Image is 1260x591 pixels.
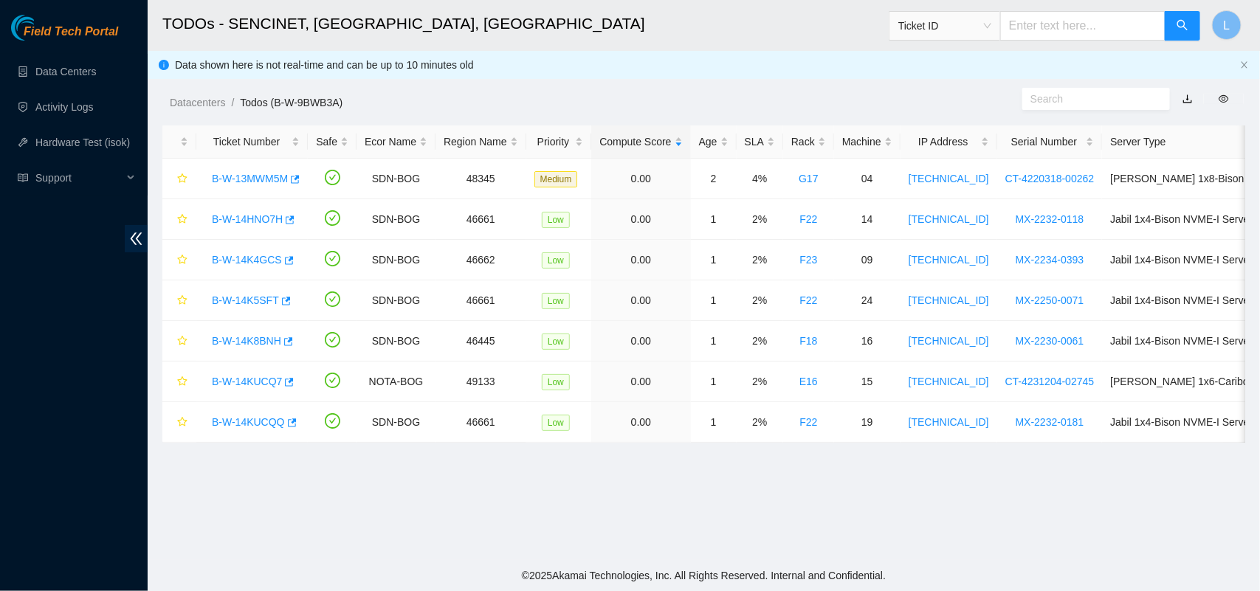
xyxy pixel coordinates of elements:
[834,362,901,402] td: 15
[171,410,188,434] button: star
[542,333,570,350] span: Low
[171,370,188,393] button: star
[171,167,188,190] button: star
[591,199,690,240] td: 0.00
[834,280,901,321] td: 24
[357,159,436,199] td: SDN-BOG
[1165,11,1200,41] button: search
[436,362,526,402] td: 49133
[591,402,690,443] td: 0.00
[325,170,340,185] span: check-circle
[240,97,342,108] a: Todos (B-W-9BWB3A)
[357,280,436,321] td: SDN-BOG
[35,163,123,193] span: Support
[1219,94,1229,104] span: eye
[799,294,817,306] a: F22
[737,402,783,443] td: 2%
[691,402,737,443] td: 1
[357,240,436,280] td: SDN-BOG
[18,173,28,183] span: read
[177,173,187,185] span: star
[436,280,526,321] td: 46661
[35,136,130,148] a: Hardware Test (isok)
[212,254,282,266] a: B-W-14K4GCS
[909,335,989,347] a: [TECHNICAL_ID]
[737,240,783,280] td: 2%
[909,254,989,266] a: [TECHNICAL_ID]
[436,240,526,280] td: 46662
[177,336,187,348] span: star
[737,321,783,362] td: 2%
[1171,87,1204,111] button: download
[325,332,340,348] span: check-circle
[1016,213,1084,225] a: MX-2232-0118
[177,255,187,266] span: star
[212,294,279,306] a: B-W-14K5SFT
[799,213,817,225] a: F22
[534,171,578,187] span: Medium
[436,402,526,443] td: 46661
[1030,91,1150,107] input: Search
[231,97,234,108] span: /
[737,199,783,240] td: 2%
[799,335,817,347] a: F18
[834,199,901,240] td: 14
[799,254,817,266] a: F23
[691,240,737,280] td: 1
[11,15,75,41] img: Akamai Technologies
[325,251,340,266] span: check-circle
[1016,294,1084,306] a: MX-2250-0071
[591,362,690,402] td: 0.00
[542,374,570,390] span: Low
[171,248,188,272] button: star
[325,210,340,226] span: check-circle
[11,27,118,46] a: Akamai TechnologiesField Tech Portal
[436,321,526,362] td: 46445
[834,240,901,280] td: 09
[357,321,436,362] td: SDN-BOG
[1177,19,1188,33] span: search
[212,173,288,184] a: B-W-13MWM5M
[170,97,225,108] a: Datacenters
[436,159,526,199] td: 48345
[125,225,148,252] span: double-left
[799,416,817,428] a: F22
[542,415,570,431] span: Low
[834,321,901,362] td: 16
[35,66,96,77] a: Data Centers
[909,376,989,387] a: [TECHNICAL_ID]
[177,376,187,388] span: star
[1005,173,1095,184] a: CT-4220318-00262
[542,293,570,309] span: Low
[148,560,1260,591] footer: © 2025 Akamai Technologies, Inc. All Rights Reserved. Internal and Confidential.
[177,417,187,429] span: star
[909,213,989,225] a: [TECHNICAL_ID]
[357,362,436,402] td: NOTA-BOG
[591,240,690,280] td: 0.00
[737,159,783,199] td: 4%
[898,15,991,37] span: Ticket ID
[737,280,783,321] td: 2%
[212,335,281,347] a: B-W-14K8BNH
[171,288,188,312] button: star
[177,295,187,307] span: star
[325,413,340,429] span: check-circle
[691,199,737,240] td: 1
[171,329,188,353] button: star
[1016,254,1084,266] a: MX-2234-0393
[325,291,340,307] span: check-circle
[799,173,818,184] a: G17
[212,213,283,225] a: B-W-14HNO7H
[171,207,188,231] button: star
[909,173,989,184] a: [TECHNICAL_ID]
[1016,416,1084,428] a: MX-2232-0181
[1005,376,1095,387] a: CT-4231204-02745
[591,159,690,199] td: 0.00
[177,214,187,226] span: star
[834,402,901,443] td: 19
[24,25,118,39] span: Field Tech Portal
[542,252,570,269] span: Low
[35,101,94,113] a: Activity Logs
[325,373,340,388] span: check-circle
[542,212,570,228] span: Low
